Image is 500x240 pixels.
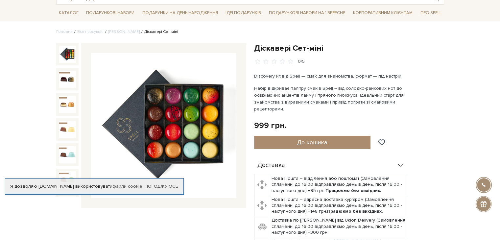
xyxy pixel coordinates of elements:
p: Набір відкриває палітру смаків Spell – від солодко-ранкових нот до освіжаючих акцентів лайму і пр... [254,85,408,112]
a: Подарункові набори [83,8,137,18]
a: файли cookie [112,183,142,189]
div: 999 грн. [254,120,287,131]
img: Діскавері Сет-міні [59,71,76,88]
a: Корпоративним клієнтам [350,7,415,18]
td: Нова Пошта – адресна доставка кур'єром (Замовлення сплаченні до 16:00 відправляємо день в день, п... [270,195,407,216]
h1: Діскавері Сет-міні [254,43,444,53]
div: Я дозволяю [DOMAIN_NAME] використовувати [5,183,183,189]
a: [PERSON_NAME] [108,29,140,34]
span: Доставка [257,162,285,168]
a: Про Spell [418,8,444,18]
img: Діскавері Сет-міні [59,196,76,213]
span: До кошика [297,139,327,146]
div: 0/5 [298,59,305,65]
li: Діскавері Сет-міні [140,29,178,35]
a: Ідеї подарунків [223,8,264,18]
img: Діскавері Сет-міні [59,171,76,188]
img: Діскавері Сет-міні [59,46,76,63]
td: Доставка по [PERSON_NAME] від Uklon Delivery (Замовлення сплаченні до 16:00 відправляємо день в д... [270,216,407,237]
img: Діскавері Сет-міні [59,146,76,163]
b: Працюємо без вихідних. [327,208,383,214]
p: Discovery kit від Spell — смак для знайомства, формат — під настрій. [254,73,408,80]
button: До кошика [254,136,371,149]
b: Працюємо без вихідних. [325,188,381,193]
img: Діскавері Сет-міні [59,121,76,138]
a: Подарункові набори на 1 Вересня [266,7,348,18]
a: Подарунки на День народження [140,8,221,18]
td: Нова Пошта – відділення або поштомат (Замовлення сплаченні до 16:00 відправляємо день в день, піс... [270,174,407,195]
a: Вся продукція [77,29,104,34]
img: Діскавері Сет-міні [59,96,76,113]
a: Каталог [56,8,81,18]
a: Головна [56,29,73,34]
a: Погоджуюсь [145,183,178,189]
img: Діскавері Сет-міні [91,53,236,198]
